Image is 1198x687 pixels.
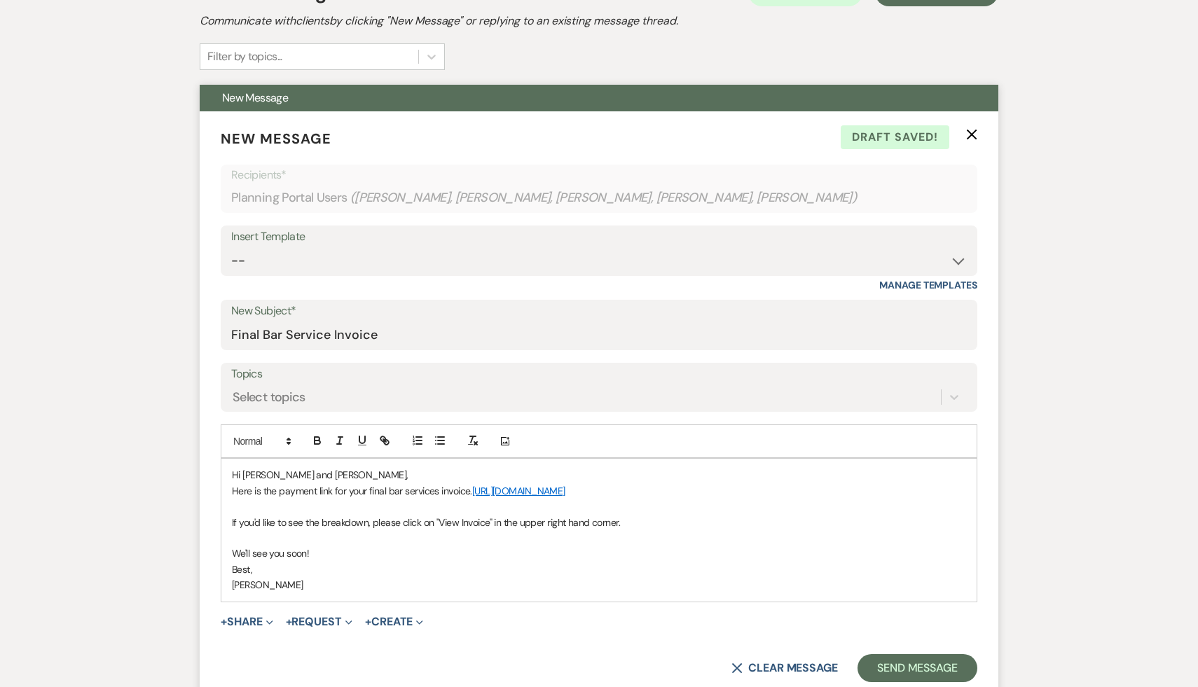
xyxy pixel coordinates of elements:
p: Recipients* [231,166,967,184]
span: New Message [221,130,331,148]
label: New Subject* [231,301,967,321]
p: [PERSON_NAME] [232,577,966,592]
a: [URL][DOMAIN_NAME] [472,485,565,497]
p: Hi [PERSON_NAME] and [PERSON_NAME], [232,467,966,483]
button: Share [221,616,273,627]
p: If you'd like to see the breakdown, please click on "View Invoice" in the upper right hand corner. [232,515,966,530]
span: ( [PERSON_NAME], [PERSON_NAME], [PERSON_NAME], [PERSON_NAME], [PERSON_NAME] ) [350,188,858,207]
p: Here is the payment link for your final bar services invoice. [232,483,966,499]
div: Select topics [233,388,305,407]
span: + [221,616,227,627]
p: We'll see you soon! [232,546,966,561]
span: New Message [222,90,288,105]
p: Best, [232,562,966,577]
div: Planning Portal Users [231,184,967,211]
span: Draft saved! [841,125,949,149]
button: Clear message [731,662,838,674]
span: + [365,616,371,627]
a: Manage Templates [879,279,977,291]
button: Send Message [858,654,977,682]
div: Insert Template [231,227,967,247]
span: + [286,616,292,627]
button: Request [286,616,352,627]
h2: Communicate with clients by clicking "New Message" or replying to an existing message thread. [200,13,998,29]
button: Create [365,616,423,627]
label: Topics [231,364,967,384]
div: Filter by topics... [207,48,282,65]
